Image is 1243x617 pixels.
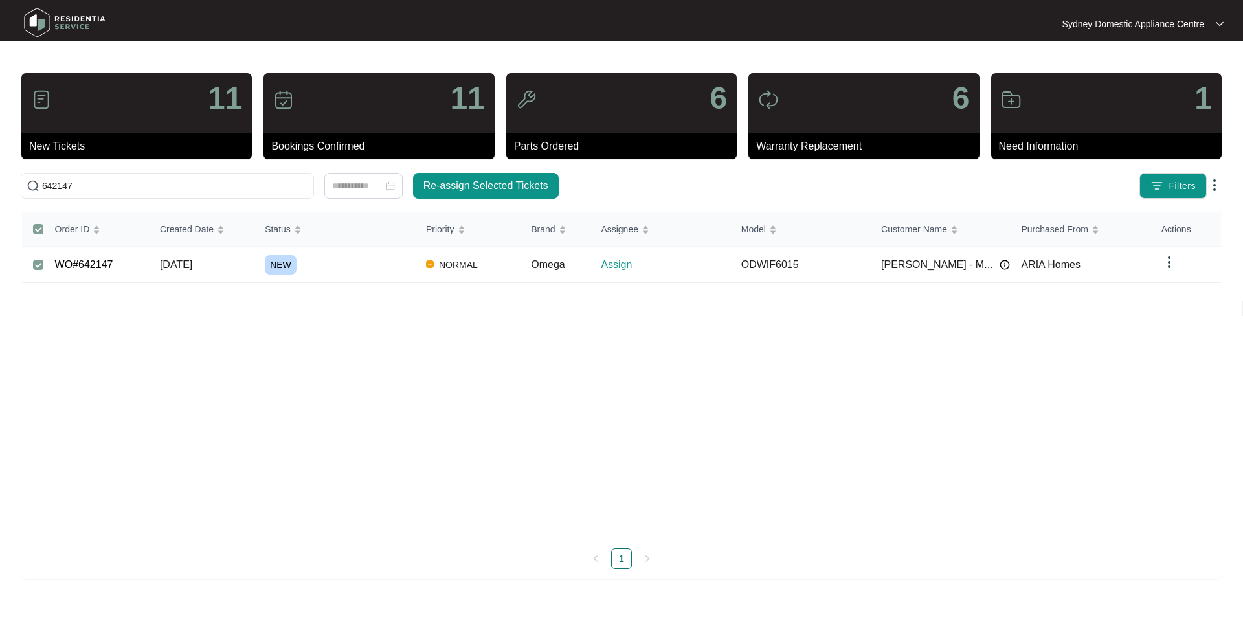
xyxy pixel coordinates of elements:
th: Priority [416,212,521,247]
span: [PERSON_NAME] - M... [881,257,992,273]
th: Brand [521,212,590,247]
img: filter icon [1150,179,1163,192]
input: Search by Order Id, Assignee Name, Customer Name, Brand and Model [42,179,308,193]
img: icon [273,89,294,110]
span: Created Date [160,222,214,236]
button: right [637,548,658,569]
p: 11 [450,83,484,114]
p: 6 [952,83,970,114]
img: icon [758,89,779,110]
button: Re-assign Selected Tickets [413,173,559,199]
img: Vercel Logo [426,260,434,268]
img: residentia service logo [19,3,110,42]
img: Info icon [1000,260,1010,270]
img: dropdown arrow [1161,254,1177,270]
th: Model [731,212,871,247]
p: Warranty Replacement [756,139,979,154]
span: Customer Name [881,222,947,236]
span: Re-assign Selected Tickets [423,178,548,194]
li: Next Page [637,548,658,569]
th: Actions [1151,212,1221,247]
p: Assign [601,257,730,273]
span: Assignee [601,222,638,236]
img: search-icon [27,179,39,192]
span: ARIA Homes [1021,259,1081,270]
th: Purchased From [1011,212,1150,247]
span: [DATE] [160,259,192,270]
img: dropdown arrow [1207,177,1222,193]
th: Assignee [590,212,730,247]
li: 1 [611,548,632,569]
p: Bookings Confirmed [271,139,494,154]
span: Status [265,222,291,236]
p: 11 [208,83,242,114]
img: icon [1001,89,1022,110]
img: icon [516,89,537,110]
span: left [592,555,599,563]
span: NORMAL [434,257,483,273]
span: Model [741,222,766,236]
p: 1 [1194,83,1212,114]
span: Order ID [55,222,90,236]
span: right [644,555,651,563]
a: WO#642147 [55,259,113,270]
td: ODWIF6015 [731,247,871,283]
li: Previous Page [585,548,606,569]
img: dropdown arrow [1216,21,1224,27]
img: icon [31,89,52,110]
p: Sydney Domestic Appliance Centre [1062,17,1204,30]
p: Need Information [999,139,1222,154]
span: Purchased From [1021,222,1088,236]
button: filter iconFilters [1139,173,1207,199]
span: NEW [265,255,297,275]
a: 1 [612,549,631,568]
th: Created Date [150,212,254,247]
span: Omega [531,259,565,270]
p: New Tickets [29,139,252,154]
th: Order ID [45,212,150,247]
th: Customer Name [871,212,1011,247]
p: Parts Ordered [514,139,737,154]
span: Brand [531,222,555,236]
button: left [585,548,606,569]
p: 6 [710,83,727,114]
span: Priority [426,222,454,236]
th: Status [254,212,416,247]
span: Filters [1169,179,1196,193]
